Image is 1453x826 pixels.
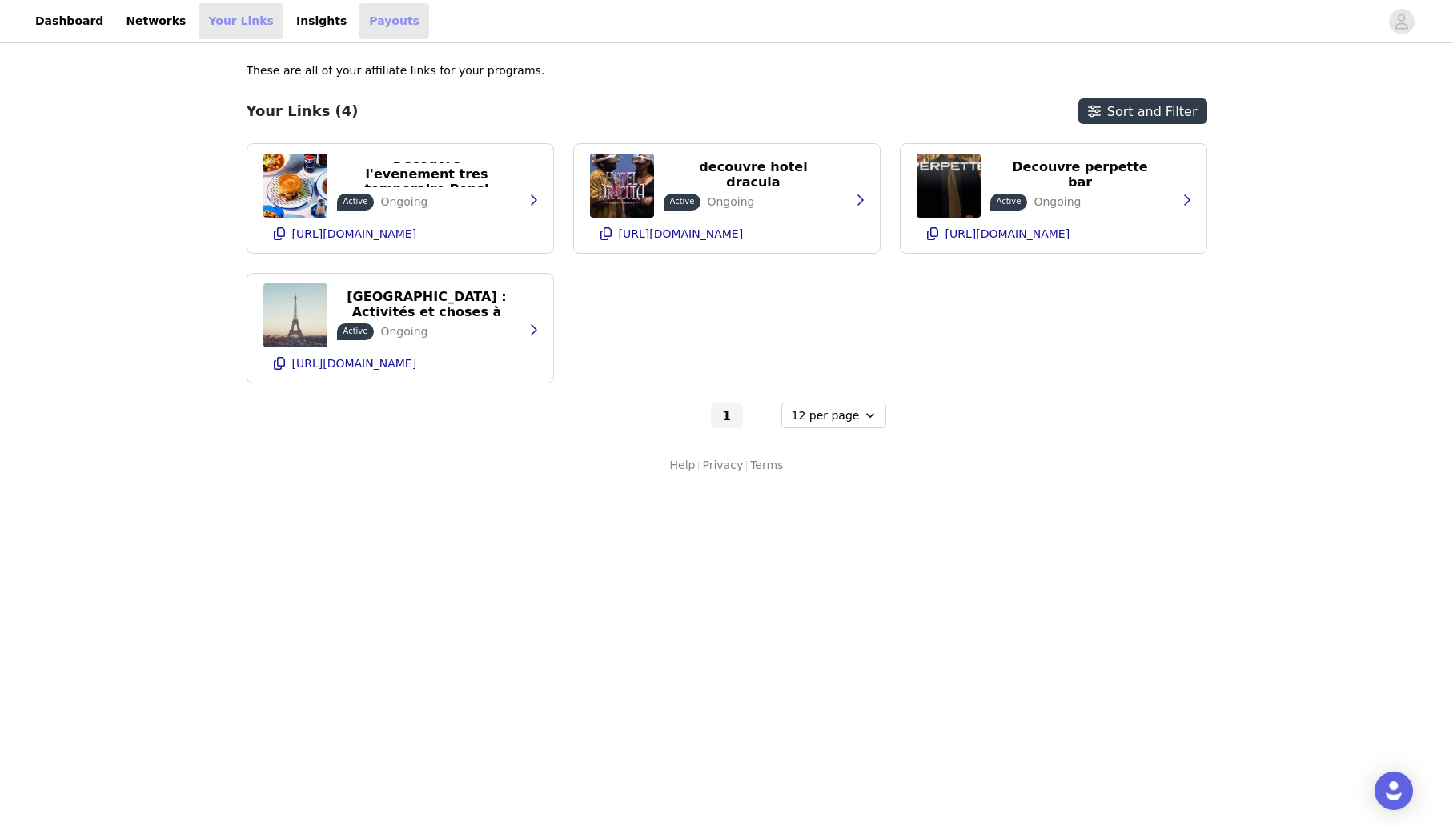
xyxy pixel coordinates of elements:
[590,154,654,218] img: Hôtel Dracula : Expérience en réalité virtuelle Paris Billets | Fever
[707,194,754,211] p: Ongoing
[1394,9,1409,34] div: avatar
[199,3,283,39] a: Your Links
[702,457,743,474] a: Privacy
[343,325,368,337] p: Active
[347,151,508,197] p: Decouvre l'evenement tres temporaire Pepsi
[664,162,844,187] button: decouvre hotel dracula
[263,351,537,376] button: [URL][DOMAIN_NAME]
[337,162,517,187] button: Decouvre l'evenement tres temporaire Pepsi
[263,283,327,347] img: Événements à Paris : Activités et choses à faire | Fever
[263,221,537,247] button: [URL][DOMAIN_NAME]
[1034,194,1081,211] p: Ongoing
[263,154,327,218] img: Pepsi Street Food - Paris - Billets | Fever
[670,457,696,474] a: Help
[380,194,427,211] p: Ongoing
[247,102,359,120] h3: Your Links (4)
[711,403,743,428] button: Go To Page 1
[247,62,545,79] p: These are all of your affiliate links for your programs.
[343,195,368,207] p: Active
[917,154,981,218] img: Perpette : Expérience Cocktail Immersive - Paris - Billets | Fever
[746,403,778,428] button: Go to next page
[1078,98,1207,124] button: Sort and Filter
[359,3,429,39] a: Payouts
[670,195,695,207] p: Active
[590,221,864,247] button: [URL][DOMAIN_NAME]
[287,3,356,39] a: Insights
[1375,772,1413,810] div: Open Intercom Messenger
[347,274,508,335] p: Événements à [GEOGRAPHIC_DATA] : Activités et choses à faire | Fever
[990,162,1170,187] button: Decouvre perpette bar
[337,291,517,317] button: Événements à [GEOGRAPHIC_DATA] : Activités et choses à faire | Fever
[1000,159,1161,190] p: Decouvre perpette bar
[945,227,1070,240] p: [URL][DOMAIN_NAME]
[26,3,113,39] a: Dashboard
[997,195,1022,207] p: Active
[380,323,427,340] p: Ongoing
[292,357,417,370] p: [URL][DOMAIN_NAME]
[676,403,708,428] button: Go to previous page
[750,457,783,474] a: Terms
[116,3,195,39] a: Networks
[917,221,1190,247] button: [URL][DOMAIN_NAME]
[673,159,834,190] p: decouvre hotel dracula
[292,227,417,240] p: [URL][DOMAIN_NAME]
[619,227,744,240] p: [URL][DOMAIN_NAME]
